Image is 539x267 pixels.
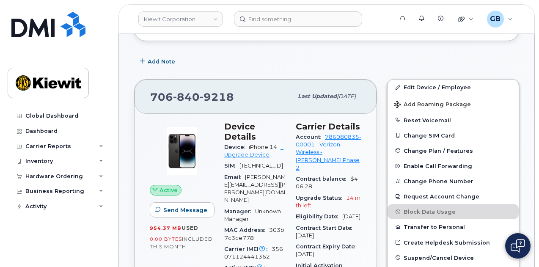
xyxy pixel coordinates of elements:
[224,208,255,215] span: Manager
[163,206,207,214] span: Send Message
[173,91,200,103] span: 840
[388,143,519,158] button: Change Plan / Features
[388,235,519,250] a: Create Helpdesk Submission
[239,162,283,169] span: [TECHNICAL_ID]
[224,174,245,180] span: Email
[388,113,519,128] button: Reset Voicemail
[388,80,519,95] a: Edit Device / Employee
[224,174,286,204] span: [PERSON_NAME][EMAIL_ADDRESS][PERSON_NAME][DOMAIN_NAME]
[150,91,234,103] span: 706
[157,126,207,176] img: image20231002-3703462-njx0qo.jpeg
[404,147,473,154] span: Change Plan / Features
[148,58,175,66] span: Add Note
[342,213,360,220] span: [DATE]
[452,11,479,28] div: Quicklinks
[296,213,342,220] span: Eligibility Date
[388,204,519,219] button: Block Data Usage
[296,243,360,250] span: Contract Expiry Date
[511,239,525,253] img: Open chat
[298,93,337,99] span: Last updated
[296,176,350,182] span: Contract balance
[138,11,223,27] a: Kiewit Corporation
[181,225,198,231] span: used
[134,54,182,69] button: Add Note
[224,144,249,150] span: Device
[337,93,356,99] span: [DATE]
[490,14,500,24] span: GB
[224,227,284,241] span: 303b7c3ce778
[296,121,361,132] h3: Carrier Details
[150,202,214,217] button: Send Message
[224,227,269,233] span: MAC Address
[296,232,314,239] span: [DATE]
[249,144,277,150] span: iPhone 14
[388,219,519,234] button: Transfer to Personal
[234,11,362,27] input: Find something...
[296,134,325,140] span: Account
[388,128,519,143] button: Change SIM Card
[388,158,519,173] button: Enable Call Forwarding
[394,101,471,109] span: Add Roaming Package
[296,134,361,171] a: 786080835-00001 - Verizon Wireless - [PERSON_NAME] Phase 2
[388,173,519,189] button: Change Phone Number
[224,246,272,252] span: Carrier IMEI
[224,162,239,169] span: SIM
[388,95,519,113] button: Add Roaming Package
[388,189,519,204] button: Request Account Change
[150,225,181,231] span: 954.37 MB
[296,195,346,201] span: Upgrade Status
[150,236,182,242] span: 0.00 Bytes
[481,11,519,28] div: Gerry Bustos
[150,236,213,250] span: included this month
[296,225,356,231] span: Contract Start Date
[404,254,474,261] span: Suspend/Cancel Device
[224,121,286,142] h3: Device Details
[159,186,178,194] span: Active
[200,91,234,103] span: 9218
[404,163,472,169] span: Enable Call Forwarding
[388,250,519,265] button: Suspend/Cancel Device
[296,251,314,257] span: [DATE]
